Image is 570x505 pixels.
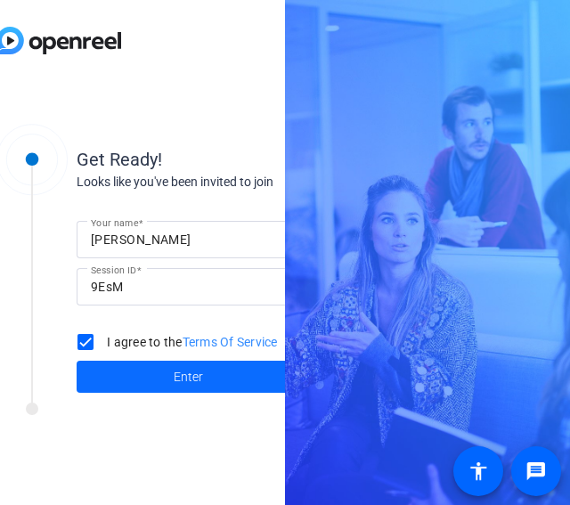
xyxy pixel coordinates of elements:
[91,265,136,275] mat-label: Session ID
[468,460,489,482] mat-icon: accessibility
[91,217,138,228] mat-label: Your name
[77,361,299,393] button: Enter
[103,333,278,351] label: I agree to the
[525,460,547,482] mat-icon: message
[77,146,433,173] div: Get Ready!
[183,335,278,349] a: Terms Of Service
[174,368,203,387] span: Enter
[77,173,433,191] div: Looks like you've been invited to join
